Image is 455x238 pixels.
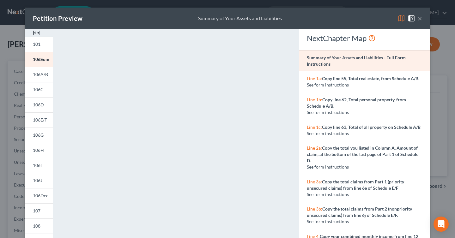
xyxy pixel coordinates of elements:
[33,57,49,62] span: 106Sum
[25,143,53,158] a: 106H
[434,217,449,232] div: Open Intercom Messenger
[33,208,40,213] span: 107
[33,117,47,122] span: 106E/F
[307,124,322,130] span: Line 1c:
[25,173,53,188] a: 106J
[25,128,53,143] a: 106G
[25,203,53,218] a: 107
[25,82,53,97] a: 106C
[33,147,44,153] span: 106H
[33,178,42,183] span: 106J
[307,82,349,87] span: See form instructions
[307,206,412,218] strong: Copy the total claims from Part 2 (nonpriority unsecured claims) from line 6j of Schedule E/F.
[33,132,44,138] span: 106G
[322,124,421,130] strong: Copy line 63, Total of all property on Schedule A/B
[25,112,53,128] a: 106E/F
[33,193,48,198] span: 106Dec
[307,76,322,81] span: Line 1a:
[307,110,349,115] span: See form instructions
[307,131,349,136] span: See form instructions
[25,67,53,82] a: 106A/B
[307,33,422,43] div: NextChapter Map
[33,41,40,47] span: 101
[322,76,419,81] strong: Copy line 55, Total real estate, from Schedule A/B.
[25,218,53,234] a: 108
[307,192,349,197] span: See form instructions
[307,219,349,224] span: See form instructions
[33,87,44,92] span: 106C
[33,163,42,168] span: 106I
[33,29,40,37] img: expand-e0f6d898513216a626fdd78e52531dac95497ffd26381d4c15ee2fc46db09dca.svg
[307,55,406,67] strong: Summary of Your Assets and Liabilities - Full Form Instructions
[33,223,40,229] span: 108
[307,164,349,170] span: See form instructions
[307,145,418,163] strong: Copy the total you listed in Column A, Amount of claim, at the bottom of the last page of Part 1 ...
[25,158,53,173] a: 106I
[25,97,53,112] a: 106D
[307,97,406,109] strong: Copy line 62, Total personal property, from Schedule A/B.
[33,102,44,107] span: 106D
[198,15,282,22] div: Summary of Your Assets and Liabilities
[418,15,422,22] button: ×
[25,188,53,203] a: 106Dec
[307,206,322,211] span: Line 3b:
[33,14,82,23] div: Petition Preview
[408,15,415,22] img: help-close-5ba153eb36485ed6c1ea00a893f15db1cb9b99d6cae46e1a8edb6c62d00a1a76.svg
[307,97,322,102] span: Line 1b:
[25,37,53,52] a: 101
[33,72,48,77] span: 106A/B
[307,179,322,184] span: Line 3a:
[307,179,404,191] strong: Copy the total claims from Part 1 (priority unsecured claims) from line 6e of Schedule E/F
[307,145,322,151] span: Line 2a:
[397,15,405,22] img: map-eea8200ae884c6f1103ae1953ef3d486a96c86aabb227e865a55264e3737af1f.svg
[25,52,53,67] a: 106Sum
